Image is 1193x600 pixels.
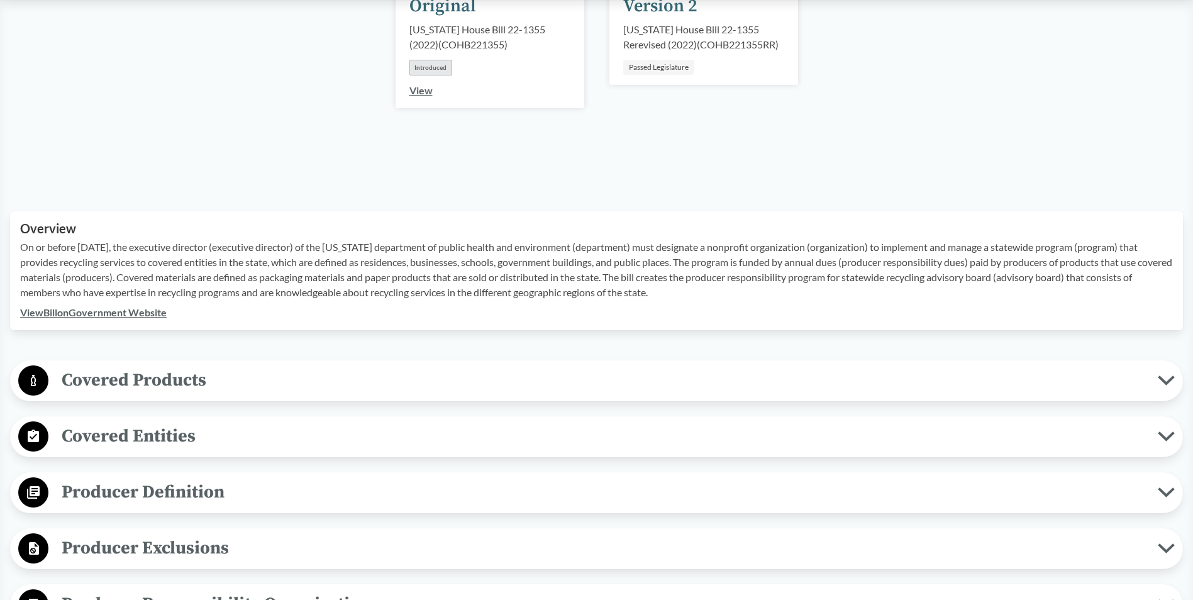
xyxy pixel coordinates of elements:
[409,84,433,96] a: View
[409,60,452,75] div: Introduced
[14,533,1179,565] button: Producer Exclusions
[409,22,570,52] div: [US_STATE] House Bill 22-1355 (2022) ( COHB221355 )
[20,221,1173,236] h2: Overview
[48,478,1158,506] span: Producer Definition
[14,421,1179,453] button: Covered Entities
[14,477,1179,509] button: Producer Definition
[623,60,694,75] div: Passed Legislature
[623,22,784,52] div: [US_STATE] House Bill 22-1355 Rerevised (2022) ( COHB221355RR )
[48,534,1158,562] span: Producer Exclusions
[48,422,1158,450] span: Covered Entities
[20,306,167,318] a: ViewBillonGovernment Website
[14,365,1179,397] button: Covered Products
[48,366,1158,394] span: Covered Products
[20,240,1173,300] p: On or before [DATE], the executive director (executive director) of the [US_STATE] department of ...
